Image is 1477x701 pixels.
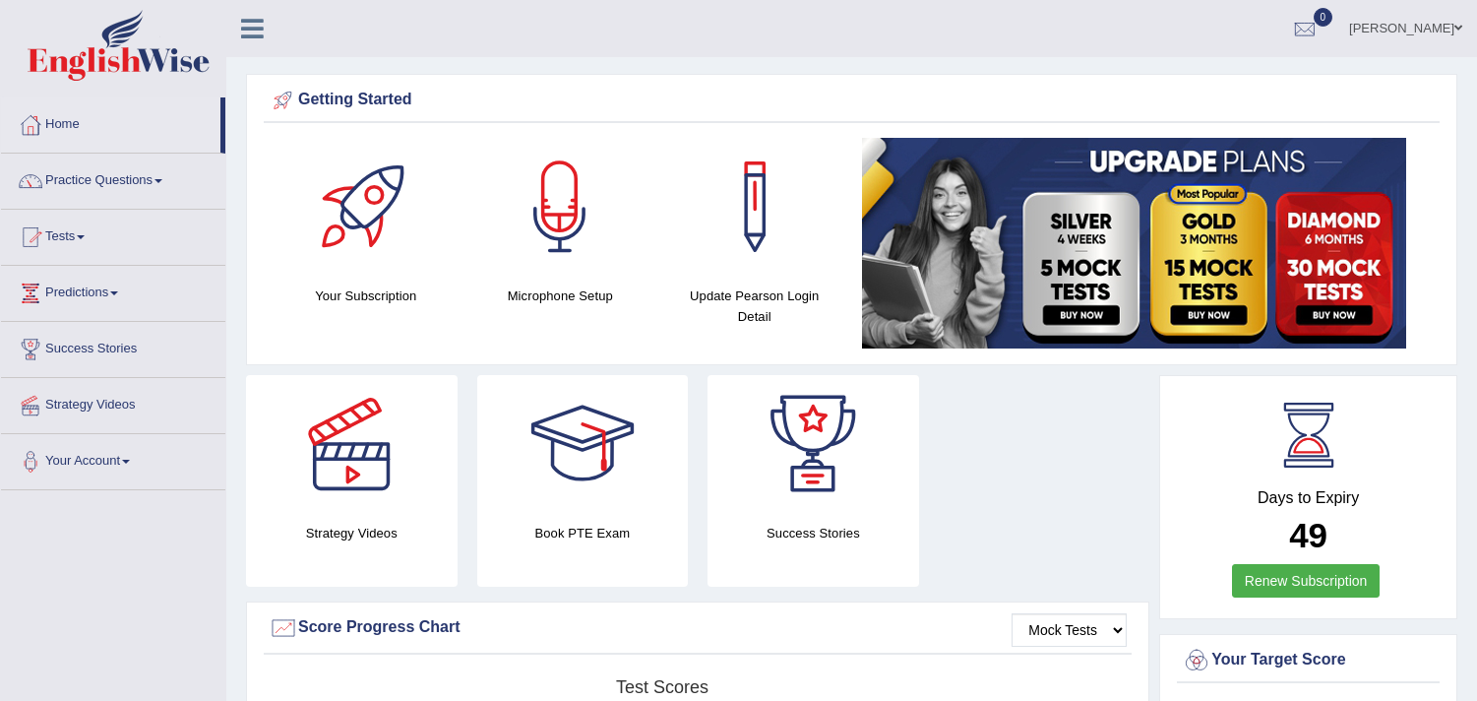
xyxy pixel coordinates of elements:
[269,86,1435,115] div: Getting Started
[477,523,689,543] h4: Book PTE Exam
[1,434,225,483] a: Your Account
[667,286,842,327] h4: Update Pearson Login Detail
[862,138,1406,349] img: small5.jpg
[1,210,225,259] a: Tests
[1314,8,1333,27] span: 0
[1182,646,1435,675] div: Your Target Score
[708,523,919,543] h4: Success Stories
[616,677,708,697] tspan: Test scores
[1,322,225,371] a: Success Stories
[473,286,648,306] h4: Microphone Setup
[269,613,1127,643] div: Score Progress Chart
[278,286,454,306] h4: Your Subscription
[1,378,225,427] a: Strategy Videos
[1,154,225,203] a: Practice Questions
[1,266,225,315] a: Predictions
[1,97,220,147] a: Home
[1232,564,1381,598] a: Renew Subscription
[1182,489,1435,507] h4: Days to Expiry
[246,523,458,543] h4: Strategy Videos
[1289,516,1327,554] b: 49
